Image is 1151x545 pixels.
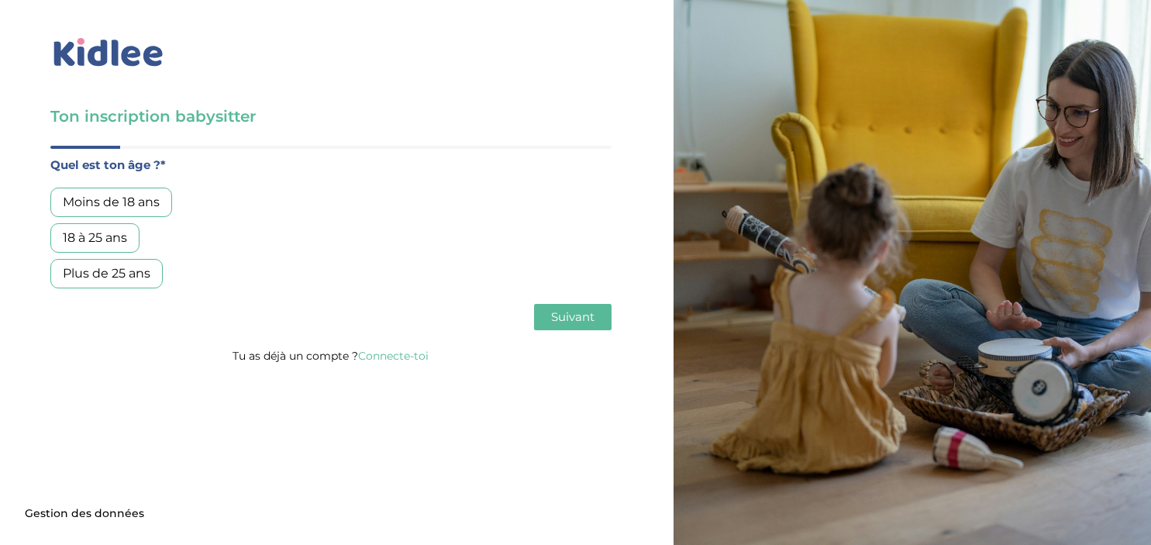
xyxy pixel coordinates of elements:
div: 18 à 25 ans [50,223,140,253]
div: Moins de 18 ans [50,188,172,217]
p: Tu as déjà un compte ? [50,346,612,366]
a: Connecte-toi [358,349,429,363]
img: logo_kidlee_bleu [50,35,167,71]
button: Précédent [50,304,123,330]
label: Quel est ton âge ?* [50,155,612,175]
span: Suivant [551,309,594,324]
button: Suivant [534,304,612,330]
button: Gestion des données [16,498,153,530]
h3: Ton inscription babysitter [50,105,612,127]
div: Plus de 25 ans [50,259,163,288]
span: Gestion des données [25,507,144,521]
